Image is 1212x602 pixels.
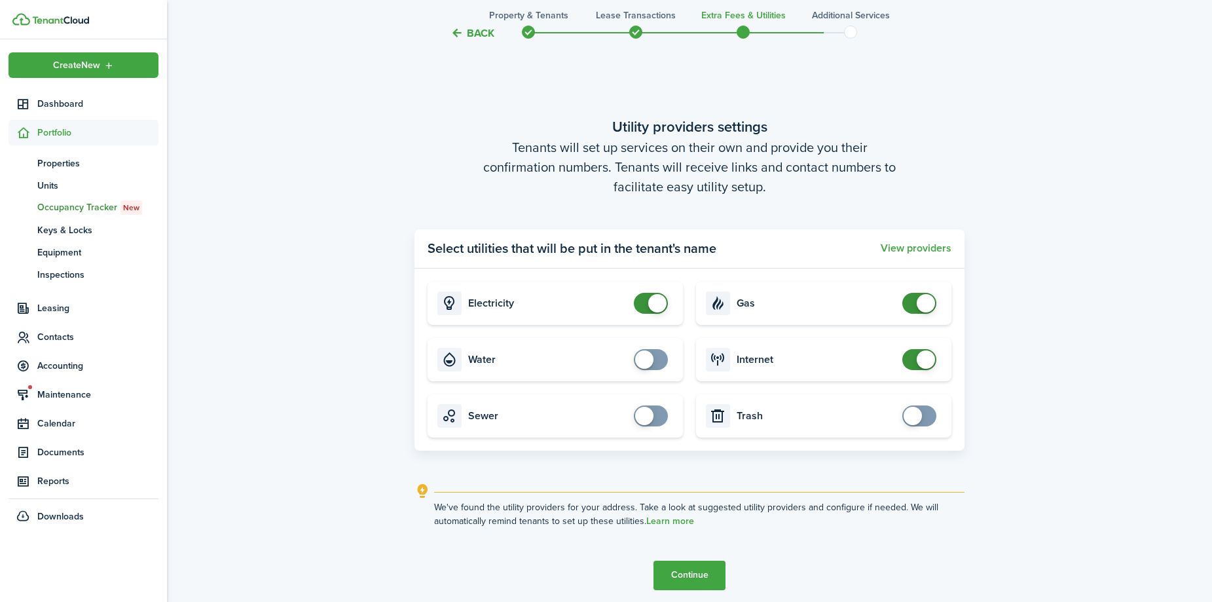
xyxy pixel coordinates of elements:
card-title: Electricity [468,297,627,309]
card-title: Sewer [468,410,627,422]
explanation-description: We've found the utility providers for your address. Take a look at suggested utility providers an... [434,500,964,528]
span: Portfolio [37,126,158,140]
wizard-step-header-description: Tenants will set up services on their own and provide you their confirmation numbers. Tenants wil... [414,138,964,197]
panel-main-title: Select utilities that will be put in the tenant's name [428,238,716,258]
a: Reports [9,468,158,494]
span: Occupancy Tracker [37,200,158,215]
span: Properties [37,157,158,170]
a: Keys & Locks [9,219,158,241]
button: Back [450,26,494,40]
a: Properties [9,152,158,174]
span: Keys & Locks [37,223,158,237]
h3: Property & Tenants [489,9,568,22]
button: Open menu [9,52,158,78]
wizard-step-header-title: Utility providers settings [414,116,964,138]
a: Equipment [9,241,158,263]
a: Inspections [9,263,158,286]
card-title: Internet [737,354,896,366]
button: View providers [881,242,951,254]
span: Create New [53,61,100,70]
span: Maintenance [37,388,158,402]
span: Accounting [37,359,158,373]
a: Dashboard [9,91,158,117]
card-title: Trash [737,410,896,422]
h3: Extra fees & Utilities [701,9,786,22]
span: Equipment [37,246,158,259]
span: Leasing [37,301,158,315]
a: Units [9,174,158,197]
span: Reports [37,474,158,488]
img: TenantCloud [32,16,89,24]
span: Contacts [37,330,158,344]
span: Calendar [37,417,158,430]
h3: Additional Services [812,9,890,22]
card-title: Gas [737,297,896,309]
h3: Lease Transactions [596,9,676,22]
span: Documents [37,445,158,459]
a: Learn more [646,516,694,527]
span: New [123,202,139,214]
span: Downloads [37,510,84,523]
span: Dashboard [37,97,158,111]
i: outline [414,483,431,499]
card-title: Water [468,354,627,366]
img: TenantCloud [12,13,30,26]
a: Occupancy TrackerNew [9,197,158,219]
span: Units [37,179,158,193]
span: Inspections [37,268,158,282]
button: Continue [653,561,725,590]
